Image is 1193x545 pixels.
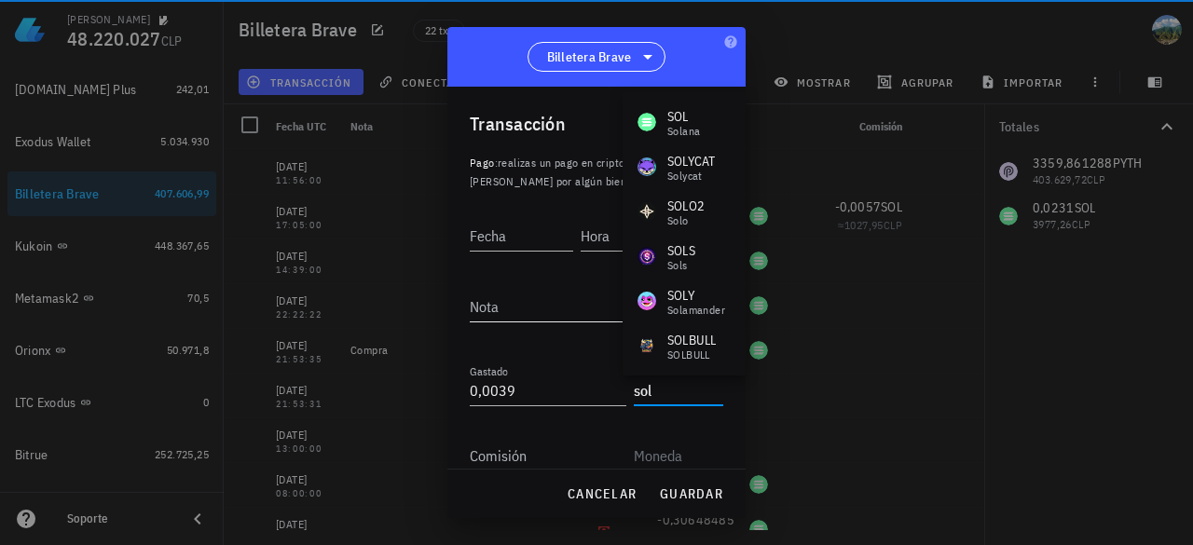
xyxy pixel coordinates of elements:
[470,154,723,191] p: :
[638,247,656,266] div: SOLS-icon
[667,260,695,271] div: sols
[638,113,656,131] div: SOL-icon
[667,331,717,349] div: SOLBULL
[667,152,716,170] div: SOLYCAT
[638,292,656,310] div: SOLY-icon
[567,485,637,502] span: cancelar
[638,202,656,221] div: SOLO2-icon
[470,364,508,378] label: Gastado
[667,170,716,182] div: Solycat
[667,305,725,316] div: Solamander
[638,336,656,355] div: SOLBULL-icon
[667,126,700,137] div: Solana
[470,156,720,188] span: realizas un pago en cripto a un [PERSON_NAME] por algún bien o servicio, .
[667,286,725,305] div: SOLY
[667,215,705,226] div: Solo
[470,156,495,170] span: Pago
[470,109,566,139] div: Transacción
[559,477,644,511] button: cancelar
[667,241,695,260] div: SOLS
[659,485,723,502] span: guardar
[651,477,731,511] button: guardar
[638,157,656,176] div: SOLYCAT-icon
[667,349,717,361] div: SOLBULL
[667,197,705,215] div: SOLO2
[667,107,700,126] div: SOL
[547,48,632,66] span: Billetera Brave
[634,375,720,405] input: Moneda
[634,441,720,470] input: Moneda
